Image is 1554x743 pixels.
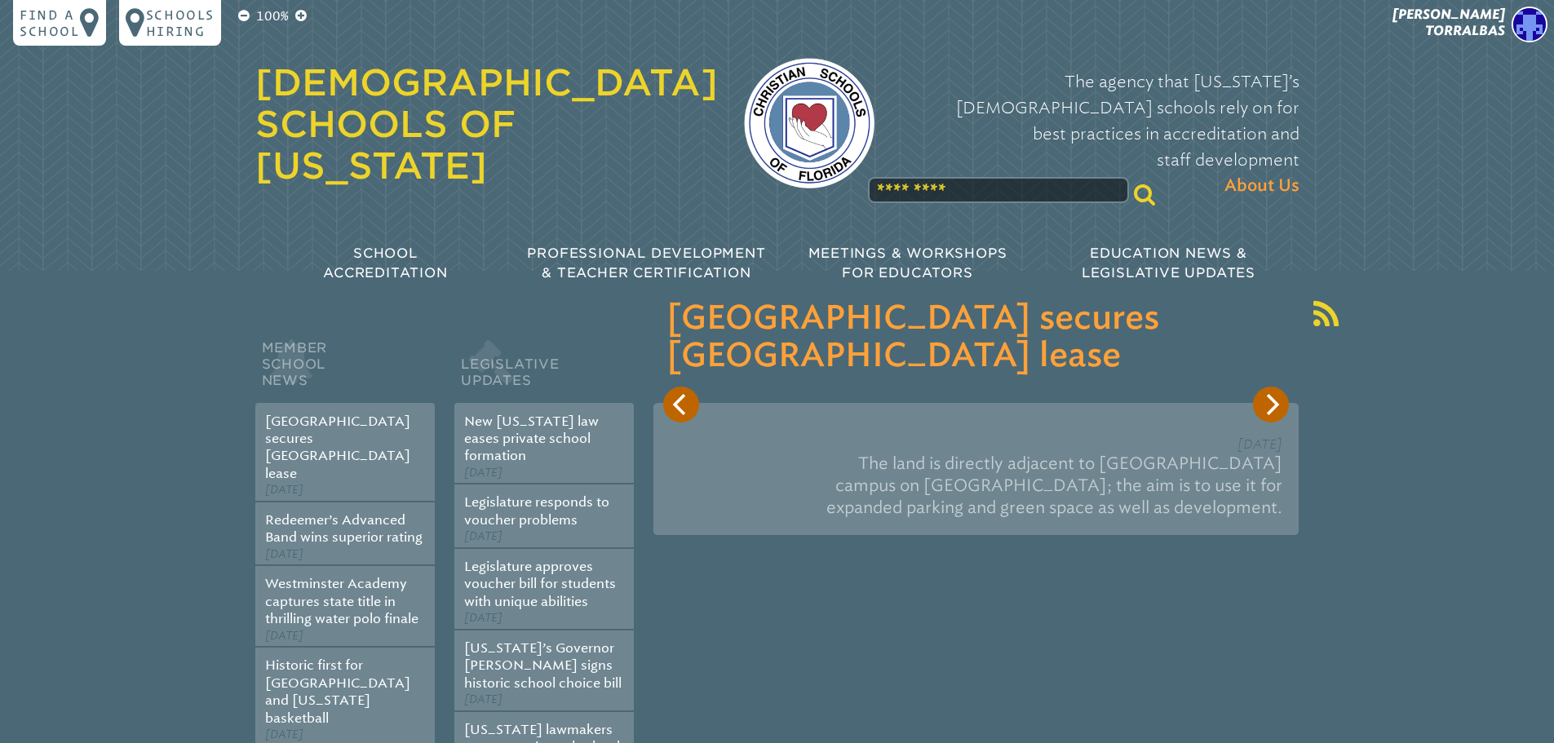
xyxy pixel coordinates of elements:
[146,7,215,39] p: Schools Hiring
[464,494,609,527] a: Legislature responds to voucher problems
[253,7,292,26] p: 100%
[265,483,303,497] span: [DATE]
[1392,7,1505,38] span: [PERSON_NAME] Torralbas
[1237,436,1282,452] span: [DATE]
[265,728,303,741] span: [DATE]
[527,245,765,281] span: Professional Development & Teacher Certification
[265,414,410,481] a: [GEOGRAPHIC_DATA] secures [GEOGRAPHIC_DATA] lease
[265,512,423,545] a: Redeemer’s Advanced Band wins superior rating
[265,657,410,725] a: Historic first for [GEOGRAPHIC_DATA] and [US_STATE] basketball
[255,336,435,403] h2: Member School News
[464,466,503,480] span: [DATE]
[464,611,503,625] span: [DATE]
[20,7,80,39] p: Find a school
[323,245,447,281] span: School Accreditation
[464,640,622,691] a: [US_STATE]’s Governor [PERSON_NAME] signs historic school choice bill
[666,300,1286,375] h3: [GEOGRAPHIC_DATA] secures [GEOGRAPHIC_DATA] lease
[1512,7,1547,42] img: 173be974349a722712d9d78b79ba5144
[464,529,503,543] span: [DATE]
[255,61,718,187] a: [DEMOGRAPHIC_DATA] Schools of [US_STATE]
[1224,173,1299,199] span: About Us
[663,387,699,422] button: Previous
[265,576,418,626] a: Westminster Academy captures state title in thrilling water polo finale
[265,629,303,643] span: [DATE]
[1253,387,1289,422] button: Next
[464,692,503,706] span: [DATE]
[901,69,1299,199] p: The agency that [US_STATE]’s [DEMOGRAPHIC_DATA] schools rely on for best practices in accreditati...
[464,414,599,464] a: New [US_STATE] law eases private school formation
[464,559,616,609] a: Legislature approves voucher bill for students with unique abilities
[670,446,1282,524] p: The land is directly adjacent to [GEOGRAPHIC_DATA] campus on [GEOGRAPHIC_DATA]; the aim is to use...
[454,336,634,403] h2: Legislative Updates
[265,547,303,561] span: [DATE]
[744,58,874,188] img: csf-logo-web-colors.png
[808,245,1007,281] span: Meetings & Workshops for Educators
[1082,245,1255,281] span: Education News & Legislative Updates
